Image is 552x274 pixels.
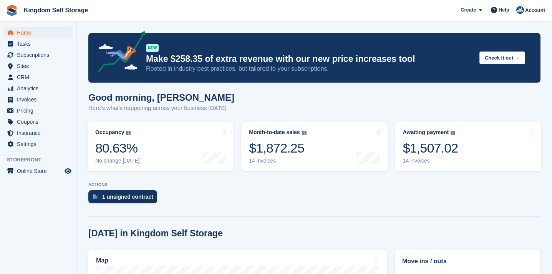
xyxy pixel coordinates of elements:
a: Awaiting payment $1,507.02 14 invoices [395,122,541,171]
a: 1 unsigned contract [88,190,161,207]
a: menu [4,94,73,105]
a: menu [4,50,73,60]
div: Occupancy [95,129,124,136]
img: icon-info-grey-7440780725fd019a000dd9b08b2336e03edf1995a4989e88bcd33f0948082b44.svg [126,131,131,135]
a: menu [4,116,73,127]
div: 14 invoices [249,158,306,164]
span: Settings [17,139,63,149]
a: menu [4,105,73,116]
span: Account [525,7,545,14]
span: Home [17,27,63,38]
div: 14 invoices [403,158,458,164]
a: menu [4,61,73,71]
a: menu [4,27,73,38]
div: NEW [146,44,159,52]
a: menu [4,72,73,83]
span: Create [461,6,476,14]
img: Bradley Werlin [516,6,524,14]
div: 80.63% [95,140,140,156]
span: Analytics [17,83,63,94]
a: Kingdom Self Storage [21,4,91,17]
div: $1,872.25 [249,140,306,156]
img: contract_signature_icon-13c848040528278c33f63329250d36e43548de30e8caae1d1a13099fd9432cc5.svg [93,194,98,199]
a: menu [4,83,73,94]
p: Here's what's happening across your business [DATE] [88,104,234,113]
span: Help [499,6,509,14]
button: Check it out → [479,51,525,64]
h2: [DATE] in Kingdom Self Storage [88,228,223,239]
a: menu [4,166,73,176]
img: icon-info-grey-7440780725fd019a000dd9b08b2336e03edf1995a4989e88bcd33f0948082b44.svg [302,131,307,135]
span: Sites [17,61,63,71]
span: CRM [17,72,63,83]
a: menu [4,38,73,49]
a: Occupancy 80.63% No change [DATE] [88,122,234,171]
span: Storefront [7,156,76,164]
div: No change [DATE] [95,158,140,164]
span: Coupons [17,116,63,127]
span: Pricing [17,105,63,116]
img: stora-icon-8386f47178a22dfd0bd8f6a31ec36ba5ce8667c1dd55bd0f319d3a0aa187defe.svg [6,5,18,16]
div: Month-to-date sales [249,129,300,136]
a: Preview store [63,166,73,176]
p: Rooted in industry best practices, but tailored to your subscriptions. [146,65,473,73]
p: ACTIONS [88,182,540,187]
span: Subscriptions [17,50,63,60]
img: icon-info-grey-7440780725fd019a000dd9b08b2336e03edf1995a4989e88bcd33f0948082b44.svg [451,131,455,135]
div: $1,507.02 [403,140,458,156]
span: Insurance [17,128,63,138]
img: price-adjustments-announcement-icon-8257ccfd72463d97f412b2fc003d46551f7dbcb40ab6d574587a9cd5c0d94... [92,31,146,75]
div: 1 unsigned contract [102,194,153,200]
h1: Good morning, [PERSON_NAME] [88,92,234,103]
span: Invoices [17,94,63,105]
span: Online Store [17,166,63,176]
p: Make $258.35 of extra revenue with our new price increases tool [146,53,473,65]
h2: Move ins / outs [402,257,533,266]
a: menu [4,139,73,149]
h2: Map [96,257,108,264]
span: Tasks [17,38,63,49]
a: menu [4,128,73,138]
a: Month-to-date sales $1,872.25 14 invoices [241,122,387,171]
div: Awaiting payment [403,129,449,136]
